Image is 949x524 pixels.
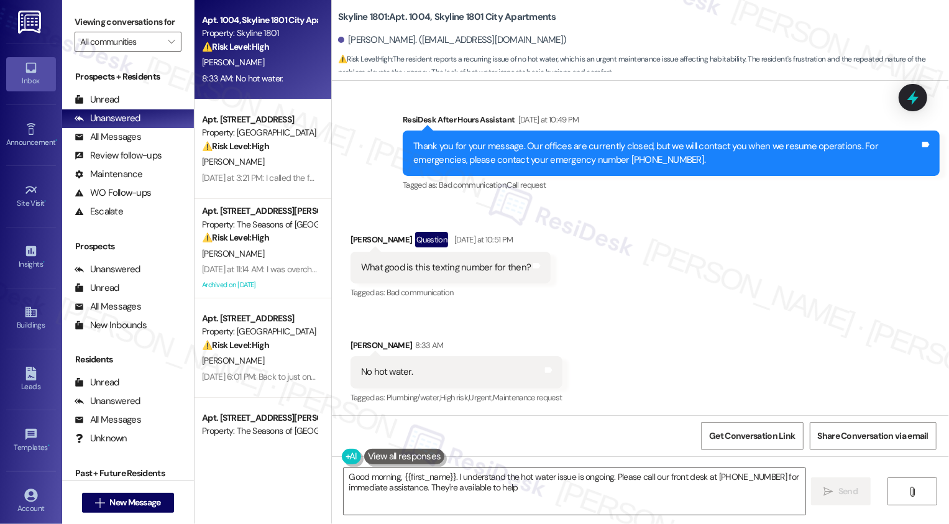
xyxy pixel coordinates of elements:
[338,11,556,24] b: Skyline 1801: Apt. 1004, Skyline 1801 City Apartments
[202,41,269,52] strong: ⚠️ Risk Level: High
[202,232,269,243] strong: ⚠️ Risk Level: High
[202,411,317,425] div: Apt. [STREET_ADDRESS][PERSON_NAME]
[75,149,162,162] div: Review follow-ups
[415,232,448,247] div: Question
[202,73,283,84] div: 8:33 AM: No hot water.
[62,467,194,480] div: Past + Future Residents
[811,477,871,505] button: Send
[75,376,119,389] div: Unread
[95,498,104,508] i: 
[201,277,318,293] div: Archived on [DATE]
[440,392,469,403] span: High risk ,
[709,430,795,443] span: Get Conversation Link
[43,258,45,267] span: •
[202,126,317,139] div: Property: [GEOGRAPHIC_DATA]
[412,339,443,352] div: 8:33 AM
[202,57,264,68] span: [PERSON_NAME]
[6,180,56,213] a: Site Visit •
[75,168,143,181] div: Maintenance
[75,282,119,295] div: Unread
[387,392,440,403] span: Plumbing/water ,
[75,186,151,200] div: WO Follow-ups
[80,32,162,52] input: All communities
[824,487,833,497] i: 
[451,233,513,246] div: [DATE] at 10:51 PM
[75,300,141,313] div: All Messages
[6,301,56,335] a: Buildings
[403,176,940,194] div: Tagged as:
[515,113,579,126] div: [DATE] at 10:49 PM
[168,37,175,47] i: 
[75,112,140,125] div: Unanswered
[75,263,140,276] div: Unanswered
[62,353,194,366] div: Residents
[338,54,392,64] strong: ⚠️ Risk Level: High
[202,205,317,218] div: Apt. [STREET_ADDRESS][PERSON_NAME]
[75,432,127,445] div: Unknown
[344,468,805,515] textarea: Good morning, {{first_name}}. I understand the hot water issue is ongoing. Please call our front ...
[18,11,44,34] img: ResiDesk Logo
[387,287,454,298] span: Bad communication
[202,140,269,152] strong: ⚠️ Risk Level: High
[75,205,123,218] div: Escalate
[338,34,567,47] div: [PERSON_NAME]. ([EMAIL_ADDRESS][DOMAIN_NAME])
[45,197,47,206] span: •
[75,319,147,332] div: New Inbounds
[202,355,264,366] span: [PERSON_NAME]
[439,180,507,190] span: Bad communication ,
[202,27,317,40] div: Property: Skyline 1801
[361,261,531,274] div: What good is this texting number for then?
[62,70,194,83] div: Prospects + Residents
[82,493,174,513] button: New Message
[810,422,937,450] button: Share Conversation via email
[202,325,317,338] div: Property: [GEOGRAPHIC_DATA]
[55,136,57,145] span: •
[469,392,493,403] span: Urgent ,
[701,422,803,450] button: Get Conversation Link
[202,218,317,231] div: Property: The Seasons of [GEOGRAPHIC_DATA]
[109,496,160,509] span: New Message
[75,131,141,144] div: All Messages
[351,388,562,407] div: Tagged as:
[62,240,194,253] div: Prospects
[202,339,269,351] strong: ⚠️ Risk Level: High
[818,430,928,443] span: Share Conversation via email
[351,283,551,301] div: Tagged as:
[202,248,264,259] span: [PERSON_NAME]
[908,487,917,497] i: 
[75,395,140,408] div: Unanswered
[202,425,317,438] div: Property: The Seasons of [GEOGRAPHIC_DATA]
[202,312,317,325] div: Apt. [STREET_ADDRESS]
[6,363,56,397] a: Leads
[202,113,317,126] div: Apt. [STREET_ADDRESS]
[75,12,181,32] label: Viewing conversations for
[75,413,141,426] div: All Messages
[403,113,940,131] div: ResiDesk After Hours Assistant
[202,371,377,382] div: [DATE] 6:01 PM: Back to just one elevator working
[361,365,413,379] div: No hot water.
[351,232,551,252] div: [PERSON_NAME]
[6,57,56,91] a: Inbox
[202,14,317,27] div: Apt. 1004, Skyline 1801 City Apartments
[338,53,949,80] span: : The resident reports a recurring issue of no hot water, which is an urgent maintenance issue af...
[75,93,119,106] div: Unread
[48,441,50,450] span: •
[6,485,56,518] a: Account
[351,339,562,356] div: [PERSON_NAME]
[6,424,56,457] a: Templates •
[493,392,562,403] span: Maintenance request
[202,156,264,167] span: [PERSON_NAME]
[507,180,546,190] span: Call request
[6,241,56,274] a: Insights •
[838,485,858,498] span: Send
[413,140,920,167] div: Thank you for your message. Our offices are currently closed, but we will contact you when we res...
